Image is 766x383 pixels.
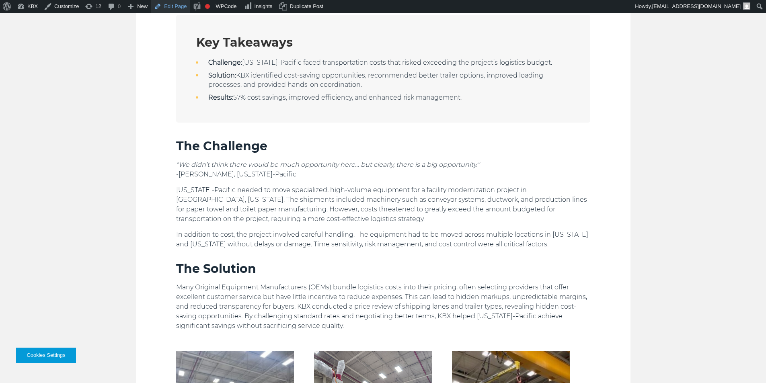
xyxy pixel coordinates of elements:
[176,161,480,168] em: “We didn’t think there would be much opportunity here… but clearly, there is a big opportunity.”
[176,185,590,224] p: [US_STATE]-Pacific needed to move specialized, high-volume equipment for a facility modernization...
[176,261,590,276] h3: The Solution
[208,72,236,79] strong: Solution:
[176,139,267,154] strong: The Challenge
[176,283,590,331] p: Many Original Equipment Manufacturers (OEMs) bundle logistics costs into their pricing, often sel...
[176,230,590,249] p: In addition to cost, the project involved careful handling. The equipment had to be moved across ...
[652,3,741,9] span: [EMAIL_ADDRESS][DOMAIN_NAME]
[208,59,242,66] strong: Challenge:
[196,35,570,50] h3: Key Takeaways
[205,4,210,9] div: Focus keyphrase not set
[16,348,76,363] button: Cookies Settings
[176,170,590,179] p: -[PERSON_NAME], [US_STATE]-Pacific
[208,94,233,101] strong: Results:
[196,71,570,89] li: KBX identified cost-saving opportunities, recommended better trailer options, improved loading pr...
[196,93,570,102] li: 57% cost savings, improved efficiency, and enhanced risk management.
[255,3,273,9] span: Insights
[196,58,570,67] li: [US_STATE]-Pacific faced transportation costs that risked exceeding the project’s logistics budget.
